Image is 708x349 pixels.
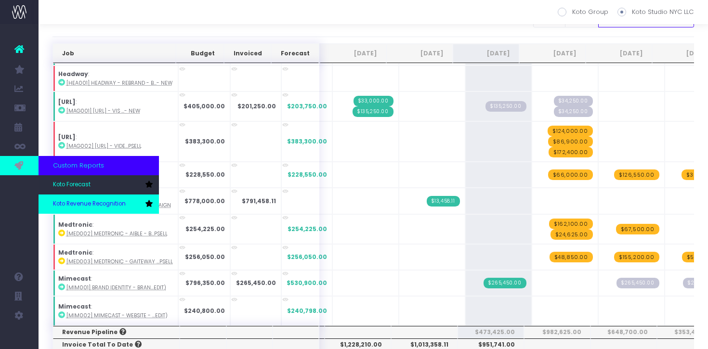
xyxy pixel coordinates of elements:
span: Koto Forecast [53,181,91,189]
strong: $778,000.00 [184,197,225,205]
a: Koto Revenue Recognition [39,194,159,214]
th: Job: activate to sort column ascending [53,44,176,63]
th: Revenue Pipeline [53,326,180,338]
span: Koto Revenue Recognition [53,200,126,208]
span: wayahead Revenue Forecast Item [551,229,593,240]
span: wayahead Revenue Forecast Item [614,169,659,180]
span: Custom Reports [53,161,104,170]
span: Streamtime Invoice: 335 – [MIM001] Brand Identity - Brand - New (Nick Edit) [484,278,526,288]
td: : [53,214,178,244]
span: wayahead Revenue Forecast Item [550,252,593,262]
span: Streamtime Invoice: 319 – Medtronic Stealth AXiS - Koto Travel Expenses [427,196,460,207]
span: $228,550.00 [288,170,327,179]
th: Sep 25: activate to sort column ascending [453,44,519,63]
strong: $240,800.00 [184,307,225,315]
span: wayahead Revenue Forecast Item [616,224,659,234]
td: : [53,296,178,326]
abbr: [MAG001] magicschool.ai - Vis & Verbal ID - Brand - New [66,107,140,115]
strong: $791,458.11 [242,197,276,205]
strong: $383,300.00 [185,137,225,145]
span: $240,798.00 [287,307,327,315]
strong: $201,250.00 [237,102,276,110]
strong: $256,050.00 [185,253,225,261]
strong: $796,350.00 [185,279,225,287]
th: Budget [176,44,223,63]
th: $648,700.00 [590,326,657,338]
th: Forecast [271,44,319,63]
strong: $228,550.00 [185,170,225,179]
span: wayahead Revenue Forecast Item [548,169,593,180]
abbr: [HEA001] Headway - Rebrand - Brand - New [66,79,172,87]
strong: Mimecast [58,274,91,283]
td: : [53,244,178,270]
td: : [53,91,178,121]
th: Oct 25: activate to sort column ascending [519,44,586,63]
span: $203,750.00 [287,102,327,111]
span: wayahead Revenue Forecast Item [614,252,659,262]
th: Nov 25: activate to sort column ascending [586,44,652,63]
strong: $254,225.00 [185,225,225,233]
span: $383,300.00 [287,137,327,146]
span: Streamtime Invoice: 316 – MagicSchool.ai - Brand Identity - Phase 1 (second 50%) [354,96,393,106]
abbr: [MIM001] Brand Identity - Brand - New (Nick Edit) [66,284,166,291]
strong: Headway [58,70,88,78]
td: : [53,270,178,296]
a: Koto Forecast [39,175,159,194]
span: Streamtime Invoice: 317 – MagicSchool.ai - Brand Identity - Phase 2 (first 50%) [353,106,393,117]
td: : [53,121,178,162]
span: Streamtime Draft Invoice: null – MagicSchool.ai - Brand Identity - Phase 2 (second 50%) [485,101,526,112]
span: Streamtime Draft Invoice: null – MagicSchool.ai - Brand Identity - Phase 3 (second 50%) [554,106,593,117]
strong: $265,450.00 [236,279,276,287]
th: $982,625.00 [524,326,590,338]
strong: Medtronic [58,220,92,229]
abbr: [MAG002] magicschool.ai - Video Development - Brand - Upsell [66,142,142,150]
abbr: [MED002] Medtronic - AiBLE - Brand - Upsell [66,230,168,237]
span: wayahead Revenue Forecast Item [548,126,593,136]
abbr: [MIM002] Mimecast - Website - Digital - New (Nick edit) [66,312,168,319]
span: Streamtime Draft Invoice: null – MagicSchool.ai - Brand Identity - Phase 3 (first 50%) [554,96,593,106]
span: wayahead Revenue Forecast Item [549,219,593,229]
span: $254,225.00 [288,225,327,233]
span: $256,050.00 [287,253,327,261]
strong: $405,000.00 [184,102,225,110]
span: $530,900.00 [287,279,327,287]
img: images/default_profile_image.png [12,330,26,344]
span: Streamtime Draft Invoice: null – [MIM001] Brand Identity - Brand - New (Nick Edit) [616,278,659,288]
strong: [URL] [58,98,76,106]
th: Invoiced [224,44,271,63]
strong: Mimecast [58,302,91,310]
th: $473,425.00 [458,326,524,338]
label: Koto Studio NYC LLC [617,7,694,17]
strong: [URL] [58,133,76,141]
td: : [53,65,178,91]
span: wayahead Revenue Forecast Item [548,136,593,147]
strong: Medtronic [58,248,92,257]
th: Aug 25: activate to sort column ascending [386,44,453,63]
label: Koto Group [558,7,608,17]
abbr: [MED003] Medtronic - Gaiteway - Brand - Upsell [66,258,173,265]
span: wayahead Revenue Forecast Item [549,147,593,157]
th: Jul 25: activate to sort column ascending [320,44,386,63]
